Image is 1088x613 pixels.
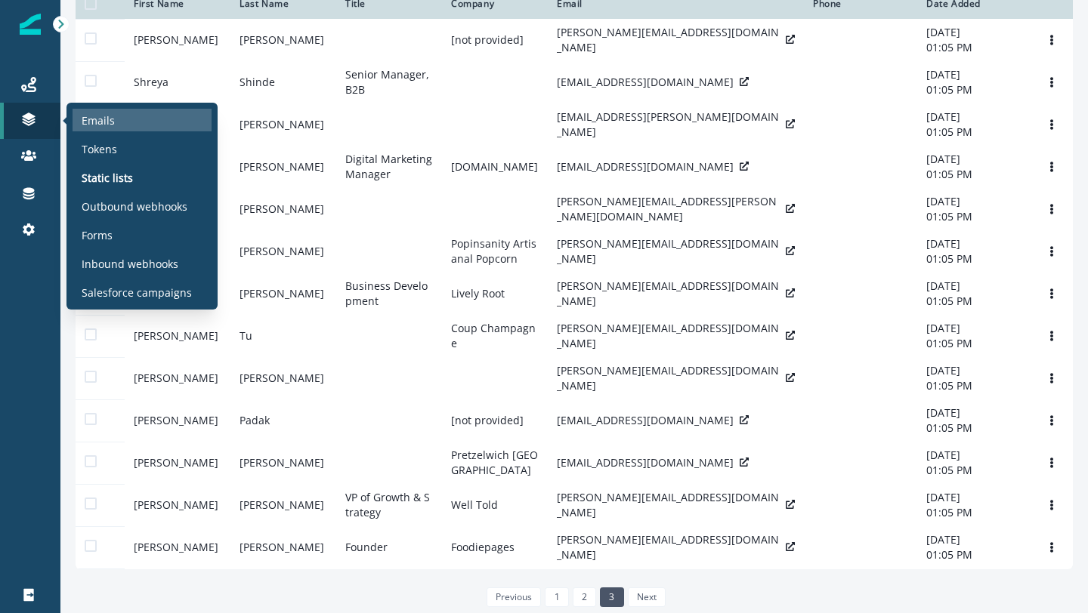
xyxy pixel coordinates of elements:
[1040,113,1064,136] button: Options
[926,194,1022,209] p: [DATE]
[557,236,780,266] p: [PERSON_NAME][EMAIL_ADDRESS][DOMAIN_NAME]
[926,378,1022,393] p: 01:05 PM
[557,194,780,224] p: [PERSON_NAME][EMAIL_ADDRESS][PERSON_NAME][DOMAIN_NAME]
[557,159,734,174] p: [EMAIL_ADDRESS][DOMAIN_NAME]
[1040,367,1064,390] button: Options
[230,399,336,442] td: Padak
[483,587,666,607] ul: Pagination
[557,25,780,55] p: [PERSON_NAME][EMAIL_ADDRESS][DOMAIN_NAME]
[230,146,336,188] td: [PERSON_NAME]
[442,315,548,357] td: Coup Champagne
[1040,451,1064,474] button: Options
[926,405,1022,420] p: [DATE]
[73,166,212,189] a: Static lists
[926,279,1022,294] p: [DATE]
[926,125,1022,140] p: 01:05 PM
[926,363,1022,378] p: [DATE]
[1040,494,1064,516] button: Options
[73,281,212,303] a: Salesforce campaigns
[557,490,780,520] p: [PERSON_NAME][EMAIL_ADDRESS][DOMAIN_NAME]
[336,61,442,103] td: Senior Manager, B2B
[926,547,1022,562] p: 01:05 PM
[926,109,1022,125] p: [DATE]
[926,532,1022,547] p: [DATE]
[1040,71,1064,94] button: Options
[545,587,568,607] a: Page 1
[1040,156,1064,178] button: Options
[1040,198,1064,220] button: Options
[926,336,1022,351] p: 01:05 PM
[230,19,336,61] td: [PERSON_NAME]
[1040,282,1064,305] button: Options
[336,273,442,315] td: Business Development
[230,442,336,484] td: [PERSON_NAME]
[926,82,1022,97] p: 01:05 PM
[557,413,734,428] p: [EMAIL_ADDRESS][DOMAIN_NAME]
[926,505,1022,520] p: 01:05 PM
[442,19,548,61] td: [not provided]
[926,420,1022,436] p: 01:05 PM
[73,109,212,131] a: Emails
[230,230,336,273] td: [PERSON_NAME]
[230,484,336,526] td: [PERSON_NAME]
[82,285,192,300] p: Salesforce campaigns
[926,321,1022,336] p: [DATE]
[230,61,336,103] td: Shinde
[125,19,230,61] td: [PERSON_NAME]
[230,103,336,146] td: [PERSON_NAME]
[442,526,548,568] td: Foodiepages
[125,526,230,568] td: [PERSON_NAME]
[336,526,442,568] td: Founder
[926,236,1022,251] p: [DATE]
[125,61,230,103] td: Shreya
[125,442,230,484] td: [PERSON_NAME]
[487,587,541,607] a: Previous page
[442,146,548,188] td: [DOMAIN_NAME]
[557,363,780,393] p: [PERSON_NAME][EMAIL_ADDRESS][DOMAIN_NAME]
[82,227,113,243] p: Forms
[926,25,1022,40] p: [DATE]
[442,442,548,484] td: Pretzelwich [GEOGRAPHIC_DATA]
[926,67,1022,82] p: [DATE]
[557,75,734,90] p: [EMAIL_ADDRESS][DOMAIN_NAME]
[73,223,212,246] a: Forms
[125,315,230,357] td: [PERSON_NAME]
[230,526,336,568] td: [PERSON_NAME]
[82,112,115,128] p: Emails
[557,532,780,562] p: [PERSON_NAME][EMAIL_ADDRESS][DOMAIN_NAME]
[926,251,1022,266] p: 01:05 PM
[926,490,1022,505] p: [DATE]
[557,279,780,309] p: [PERSON_NAME][EMAIL_ADDRESS][DOMAIN_NAME]
[73,137,212,160] a: Tokens
[73,252,212,275] a: Inbound webhooks
[20,14,41,35] img: Inflection
[230,315,336,357] td: Tu
[573,587,596,607] a: Page 2
[1040,29,1064,51] button: Options
[230,188,336,230] td: [PERSON_NAME]
[125,484,230,526] td: [PERSON_NAME]
[926,209,1022,224] p: 01:05 PM
[336,484,442,526] td: VP of Growth & Strategy
[442,399,548,442] td: [not provided]
[442,273,548,315] td: Lively Root
[926,463,1022,478] p: 01:05 PM
[442,484,548,526] td: Well Told
[73,195,212,217] a: Outbound webhooks
[557,321,780,351] p: [PERSON_NAME][EMAIL_ADDRESS][DOMAIN_NAME]
[82,141,117,157] p: Tokens
[336,146,442,188] td: Digital Marketing Manager
[926,167,1022,182] p: 01:05 PM
[1040,409,1064,432] button: Options
[1040,536,1064,559] button: Options
[926,40,1022,55] p: 01:05 PM
[926,448,1022,463] p: [DATE]
[600,587,623,607] a: Page 3 is your current page
[82,170,133,186] p: Static lists
[442,230,548,273] td: Popinsanity Artisanal Popcorn
[125,357,230,399] td: [PERSON_NAME]
[926,294,1022,309] p: 01:05 PM
[82,256,178,272] p: Inbound webhooks
[926,152,1022,167] p: [DATE]
[230,273,336,315] td: [PERSON_NAME]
